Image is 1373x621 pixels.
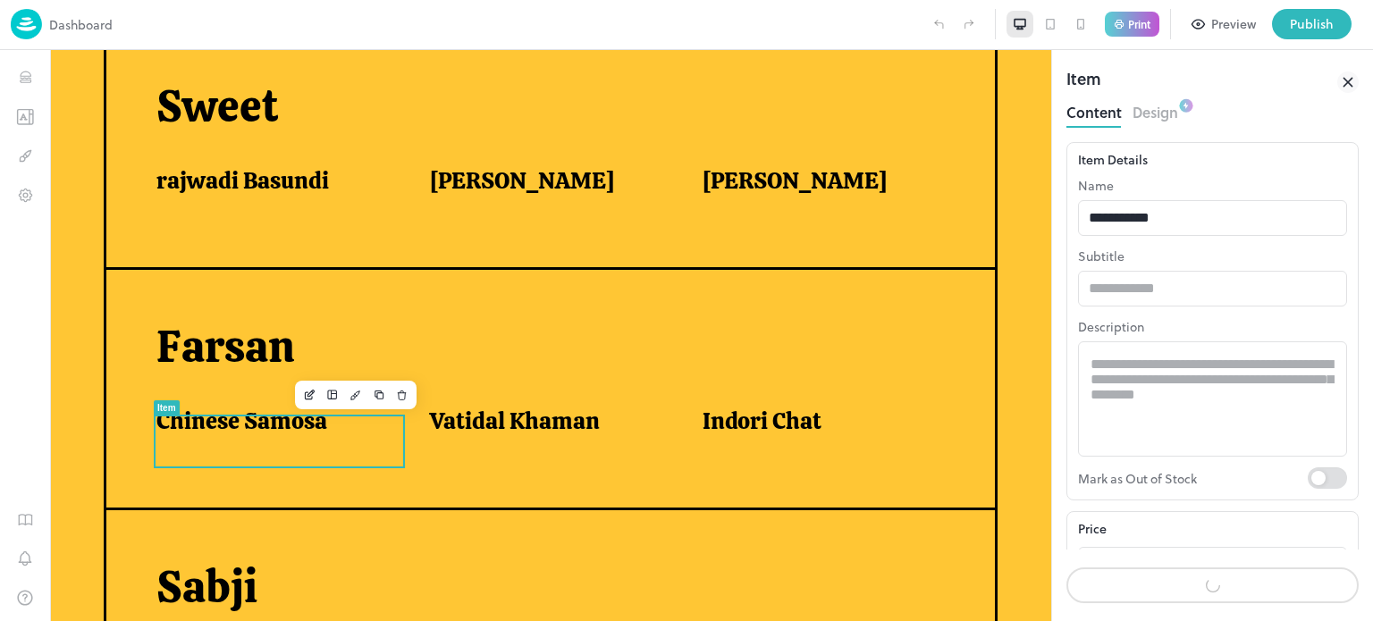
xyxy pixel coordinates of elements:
span: Chinese Samosa [106,357,277,386]
div: Publish [1290,14,1334,34]
button: Layout [271,333,294,357]
p: Subtitle [1078,247,1347,265]
span: rajwadi Basundi [106,116,279,146]
button: Edit [248,333,271,357]
label: Undo (Ctrl + Z) [923,9,954,39]
p: Print [1128,19,1150,29]
div: Preview [1211,14,1256,34]
button: Publish [1272,9,1352,39]
span: Indori Chat [653,357,771,386]
button: Content [1066,98,1122,122]
span: [PERSON_NAME] [380,116,564,146]
p: Price [1078,519,1107,538]
p: Farsan [106,270,905,324]
div: Item [107,353,126,363]
p: Dashboard [49,15,113,34]
img: logo-86c26b7e.jpg [11,9,42,39]
p: Description [1078,317,1347,336]
button: Preview [1182,9,1267,39]
img: 1718977755095vy7gqs5mm3.png%3Ft%3D1718977746044 [887,430,984,527]
p: Sweet [106,29,905,84]
button: Delete [341,333,364,357]
button: Design [294,333,317,357]
div: Item Details [1078,150,1347,169]
span: Vatidal Khaman [380,357,550,386]
span: [PERSON_NAME] [653,116,837,146]
label: Redo (Ctrl + Y) [954,9,984,39]
div: Item [1066,66,1101,98]
button: Design [1133,98,1178,122]
p: Sabji [106,510,905,565]
p: Mark as Out of Stock [1078,467,1308,489]
button: Duplicate [317,333,341,357]
p: Name [1078,176,1347,195]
